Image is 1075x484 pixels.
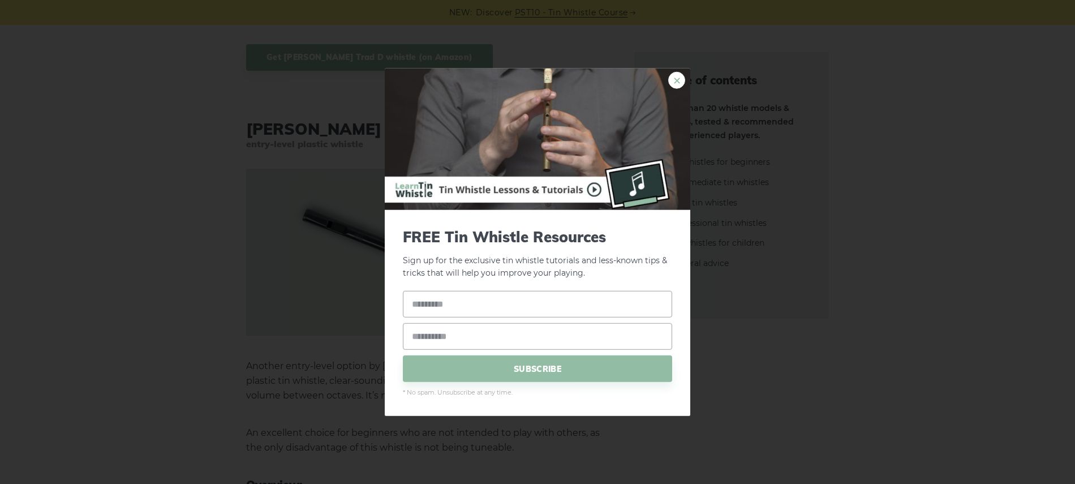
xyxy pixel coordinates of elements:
a: × [668,71,685,88]
p: Sign up for the exclusive tin whistle tutorials and less-known tips & tricks that will help you i... [403,228,672,280]
span: SUBSCRIBE [403,355,672,382]
span: * No spam. Unsubscribe at any time. [403,388,672,398]
span: FREE Tin Whistle Resources [403,228,672,245]
img: Tin Whistle Buying Guide Preview [385,68,690,209]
